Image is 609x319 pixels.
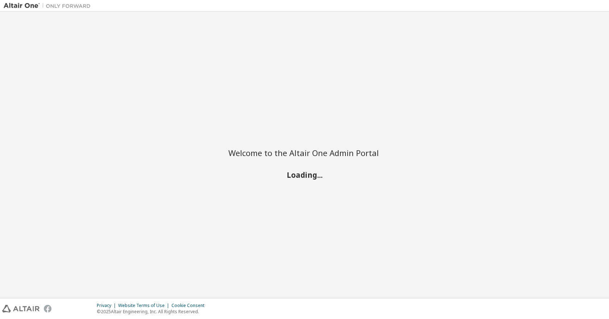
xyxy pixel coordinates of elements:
img: Altair One [4,2,94,9]
img: facebook.svg [44,305,51,312]
div: Privacy [97,303,118,308]
p: © 2025 Altair Engineering, Inc. All Rights Reserved. [97,308,209,315]
img: altair_logo.svg [2,305,40,312]
h2: Welcome to the Altair One Admin Portal [228,148,381,158]
div: Cookie Consent [171,303,209,308]
div: Website Terms of Use [118,303,171,308]
h2: Loading... [228,170,381,179]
